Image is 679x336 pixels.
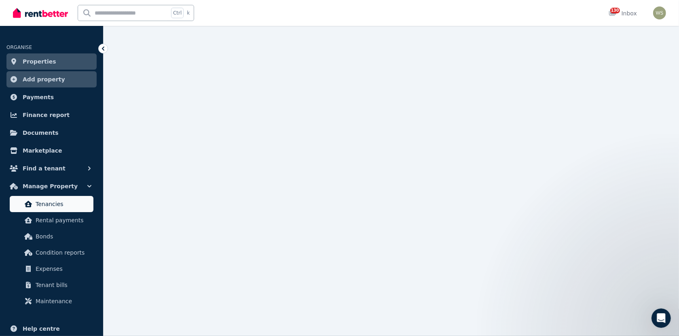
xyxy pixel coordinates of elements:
[6,160,97,177] button: Find a tenant
[18,273,36,279] span: Home
[6,45,32,50] span: ORGANISE
[127,13,143,29] img: Profile image for Jeremy
[652,308,671,328] iframe: Intercom live chat
[36,199,90,209] span: Tenancies
[12,244,150,259] div: Lease Agreement
[36,232,90,241] span: Bonds
[6,125,97,141] a: Documents
[8,156,154,187] div: Send us a messageWe'll be back online in 1 hour
[6,107,97,123] a: Finance report
[13,7,68,19] img: RentBetter
[12,214,150,229] div: Rental Payments - How They Work
[171,8,184,18] span: Ctrl
[17,163,135,171] div: Send us a message
[97,136,120,145] div: • [DATE]
[610,8,620,13] span: 130
[23,92,54,102] span: Payments
[653,6,666,19] img: Whitney Smith
[36,129,85,135] span: Was that helpful?
[17,232,135,240] div: How much does it cost?
[8,121,153,151] div: Profile image for The RentBetter TeamWas that helpful?The RentBetter Team•[DATE]
[187,10,190,16] span: k
[23,181,78,191] span: Manage Property
[10,228,93,245] a: Bonds
[36,215,90,225] span: Rental payments
[10,261,93,277] a: Expenses
[54,253,108,285] button: Messages
[6,53,97,70] a: Properties
[112,13,128,29] img: Profile image for Earl
[6,71,97,87] a: Add property
[17,247,135,255] div: Lease Agreement
[36,296,90,306] span: Maintenance
[36,136,96,145] div: The RentBetter Team
[6,178,97,194] button: Manage Property
[10,277,93,293] a: Tenant bills
[23,74,65,84] span: Add property
[6,89,97,105] a: Payments
[23,164,66,173] span: Find a tenant
[36,280,90,290] span: Tenant bills
[17,128,33,145] img: Profile image for The RentBetter Team
[23,128,59,138] span: Documents
[23,324,60,334] span: Help centre
[10,245,93,261] a: Condition reports
[17,171,135,180] div: We'll be back online in 1 hour
[609,9,637,17] div: Inbox
[12,229,150,244] div: How much does it cost?
[36,248,90,257] span: Condition reports
[23,146,62,155] span: Marketplace
[16,57,146,85] p: Hi [PERSON_NAME] 👋
[23,57,56,66] span: Properties
[6,142,97,159] a: Marketplace
[96,13,112,29] img: Profile image for Rochelle
[16,15,75,28] img: logo
[108,253,162,285] button: Help
[17,198,66,207] span: Search for help
[36,264,90,274] span: Expenses
[10,196,93,212] a: Tenancies
[23,110,70,120] span: Finance report
[10,293,93,309] a: Maintenance
[12,194,150,211] button: Search for help
[10,212,93,228] a: Rental payments
[16,85,146,99] p: How can we help?
[17,217,135,225] div: Rental Payments - How They Work
[128,273,141,279] span: Help
[67,273,95,279] span: Messages
[8,109,154,152] div: Recent messageProfile image for The RentBetter TeamWas that helpful?The RentBetter Team•[DATE]
[17,116,145,125] div: Recent message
